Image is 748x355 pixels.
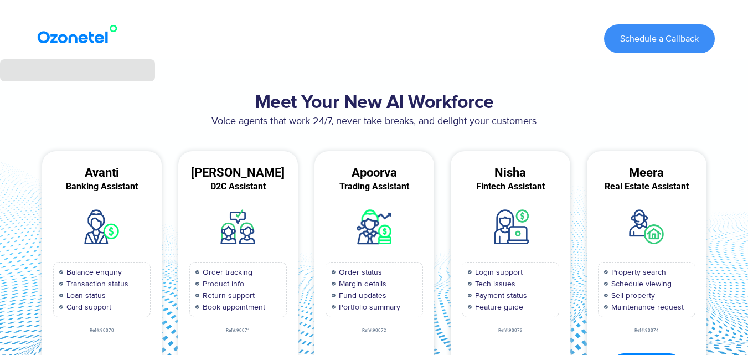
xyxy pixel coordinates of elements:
span: Maintenance request [608,301,684,313]
div: Ref#:90072 [314,328,434,333]
span: Tech issues [472,278,515,290]
span: Schedule viewing [608,278,672,290]
span: Schedule a Callback [620,34,699,43]
span: Balance enquiry [64,266,122,278]
span: Product info [200,278,244,290]
div: Apoorva [314,168,434,178]
span: Return support [200,290,255,301]
div: Ref#:90074 [587,328,706,333]
div: Fintech Assistant [451,182,570,192]
p: Voice agents that work 24/7, never take breaks, and delight your customers [34,114,715,129]
div: Trading Assistant [314,182,434,192]
span: Loan status [64,290,106,301]
span: Margin details [336,278,386,290]
span: Feature guide [472,301,523,313]
span: Order status [336,266,382,278]
div: Avanti [42,168,162,178]
span: Portfolio summary [336,301,400,313]
div: [PERSON_NAME] [178,168,298,178]
div: Ref#:90070 [42,328,162,333]
div: Nisha [451,168,570,178]
h2: Meet Your New AI Workforce [34,92,715,114]
span: Payment status [472,290,527,301]
span: Card support [64,301,111,313]
span: Fund updates [336,290,386,301]
div: Real Estate Assistant [587,182,706,192]
span: Transaction status [64,278,128,290]
span: Sell property [608,290,655,301]
span: Property search [608,266,666,278]
span: Order tracking [200,266,252,278]
div: Meera [587,168,706,178]
a: Schedule a Callback [604,24,715,53]
div: D2C Assistant [178,182,298,192]
span: Book appointment [200,301,265,313]
div: Ref#:90073 [451,328,570,333]
div: Banking Assistant [42,182,162,192]
div: Ref#:90071 [178,328,298,333]
span: Login support [472,266,523,278]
